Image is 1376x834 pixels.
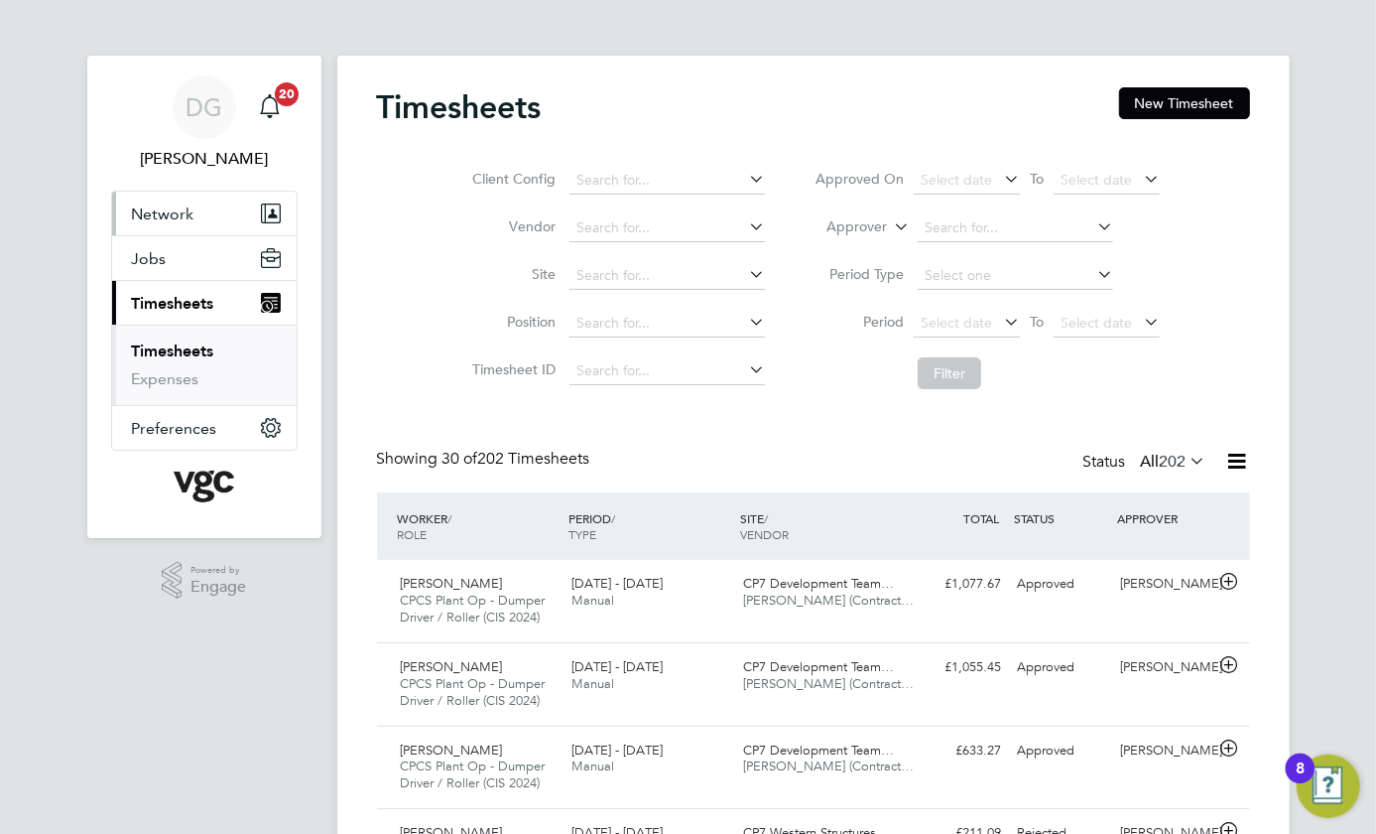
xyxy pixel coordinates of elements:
[1112,500,1215,536] div: APPROVER
[921,171,992,189] span: Select date
[1010,651,1113,684] div: Approved
[814,265,904,283] label: Period Type
[112,236,297,280] button: Jobs
[401,592,546,625] span: CPCS Plant Op - Dumper Driver / Roller (CIS 2024)
[918,214,1113,242] input: Search for...
[401,742,503,759] span: [PERSON_NAME]
[87,56,321,538] nav: Main navigation
[190,562,246,579] span: Powered by
[466,265,556,283] label: Site
[112,281,297,325] button: Timesheets
[442,449,590,469] span: 202 Timesheets
[401,758,546,791] span: CPCS Plant Op - Dumper Driver / Roller (CIS 2024)
[1061,314,1132,332] span: Select date
[377,87,542,127] h2: Timesheets
[571,592,614,609] span: Manual
[571,675,614,692] span: Manual
[132,419,217,438] span: Preferences
[174,471,234,502] img: vgcgroup-logo-retina.png
[743,592,914,609] span: [PERSON_NAME] (Contract…
[814,170,904,188] label: Approved On
[393,500,564,552] div: WORKER
[401,575,503,592] span: [PERSON_NAME]
[132,342,214,360] a: Timesheets
[1083,449,1210,477] div: Status
[563,500,735,552] div: PERIOD
[964,510,1000,526] span: TOTAL
[921,314,992,332] span: Select date
[398,526,428,542] span: ROLE
[743,658,894,675] span: CP7 Development Team…
[814,313,904,331] label: Period
[1112,735,1215,767] div: [PERSON_NAME]
[1141,452,1206,472] label: All
[798,217,887,237] label: Approver
[918,262,1113,290] input: Select one
[611,510,615,526] span: /
[448,510,452,526] span: /
[1010,735,1113,767] div: Approved
[571,575,663,592] span: [DATE] - [DATE]
[568,526,596,542] span: TYPE
[569,262,765,290] input: Search for...
[1010,568,1113,601] div: Approved
[401,658,503,675] span: [PERSON_NAME]
[743,575,894,592] span: CP7 Development Team…
[112,406,297,450] button: Preferences
[1061,171,1132,189] span: Select date
[735,500,907,552] div: SITE
[442,449,478,469] span: 30 of
[918,357,981,389] button: Filter
[111,75,298,171] a: DG[PERSON_NAME]
[743,675,914,692] span: [PERSON_NAME] (Contract…
[275,82,299,106] span: 20
[466,217,556,235] label: Vendor
[162,562,246,600] a: Powered byEngage
[401,675,546,709] span: CPCS Plant Op - Dumper Driver / Roller (CIS 2024)
[571,742,663,759] span: [DATE] - [DATE]
[764,510,768,526] span: /
[1112,568,1215,601] div: [PERSON_NAME]
[466,360,556,378] label: Timesheet ID
[740,526,789,542] span: VENDOR
[132,294,214,313] span: Timesheets
[743,758,914,774] span: [PERSON_NAME] (Contract…
[1112,651,1215,684] div: [PERSON_NAME]
[1010,500,1113,536] div: STATUS
[1296,768,1305,794] div: 8
[907,651,1010,684] div: £1,055.45
[132,369,199,388] a: Expenses
[111,147,298,171] span: Daniel Goldstone
[132,249,167,268] span: Jobs
[112,325,297,405] div: Timesheets
[569,214,765,242] input: Search for...
[571,658,663,675] span: [DATE] - [DATE]
[132,205,194,223] span: Network
[907,568,1010,601] div: £1,077.67
[743,742,894,759] span: CP7 Development Team…
[466,170,556,188] label: Client Config
[1119,87,1250,119] button: New Timesheet
[250,75,290,139] a: 20
[111,471,298,502] a: Go to home page
[1024,166,1050,192] span: To
[1297,755,1360,818] button: Open Resource Center, 8 new notifications
[377,449,594,470] div: Showing
[907,735,1010,767] div: £633.27
[571,758,614,774] span: Manual
[112,192,297,235] button: Network
[1024,309,1050,335] span: To
[1160,452,1187,472] span: 202
[466,313,556,331] label: Position
[569,357,765,385] input: Search for...
[190,579,246,596] span: Engage
[186,94,222,120] span: DG
[569,310,765,338] input: Search for...
[569,167,765,195] input: Search for...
